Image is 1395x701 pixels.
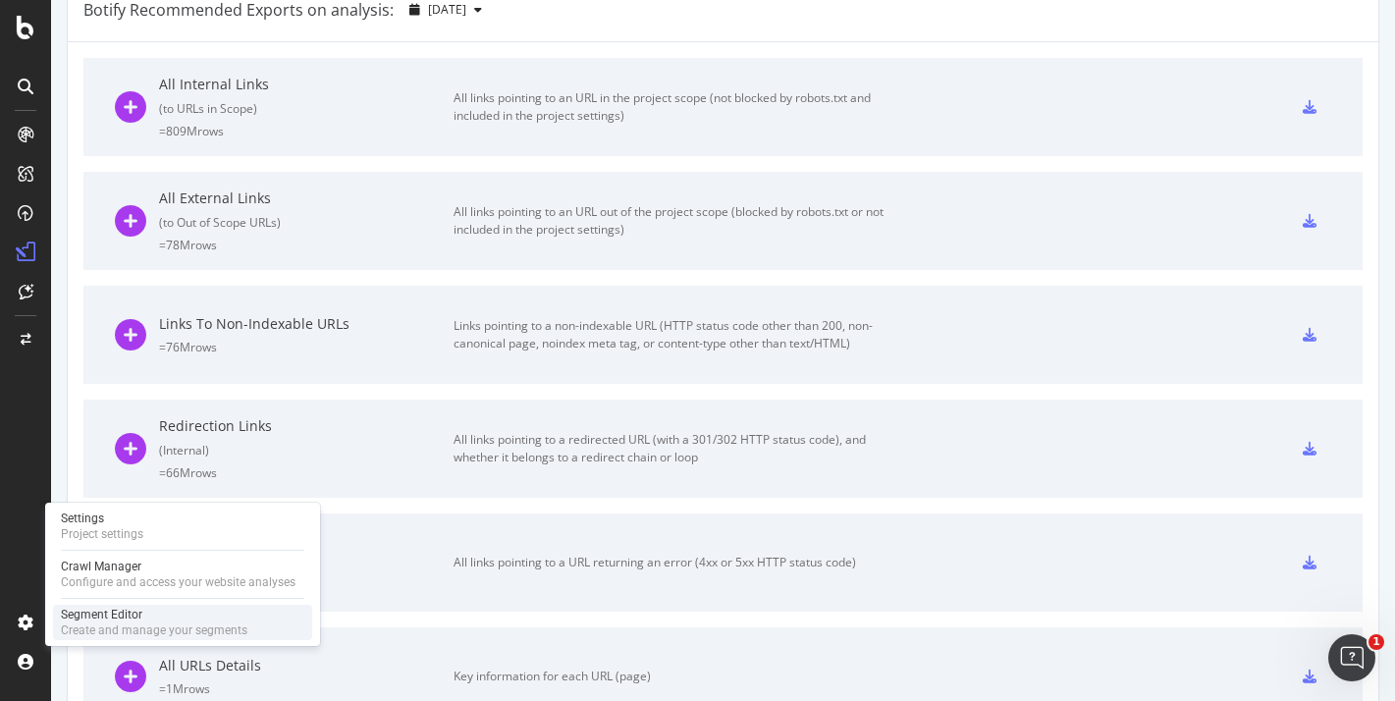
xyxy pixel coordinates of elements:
[454,317,895,352] div: Links pointing to a non-indexable URL (HTTP status code other than 200, non-canonical page, noind...
[159,416,454,436] div: Redirection Links
[159,237,454,253] div: = 78M rows
[159,656,454,675] div: All URLs Details
[61,559,295,574] div: Crawl Manager
[1303,442,1316,456] div: csv-export
[1303,214,1316,228] div: csv-export
[1303,556,1316,569] div: csv-export
[53,557,312,592] a: Crawl ManagerConfigure and access your website analyses
[1303,328,1316,342] div: csv-export
[159,75,454,94] div: All Internal Links
[159,314,454,334] div: Links To Non-Indexable URLs
[454,554,895,571] div: All links pointing to a URL returning an error (4xx or 5xx HTTP status code)
[159,680,454,697] div: = 1M rows
[159,123,454,139] div: = 809M rows
[159,442,454,458] div: ( Internal )
[454,431,895,466] div: All links pointing to a redirected URL (with a 301/302 HTTP status code), and whether it belongs ...
[454,203,895,239] div: All links pointing to an URL out of the project scope (blocked by robots.txt or not included in t...
[159,189,454,208] div: All External Links
[1303,670,1316,683] div: csv-export
[61,574,295,590] div: Configure and access your website analyses
[454,668,895,685] div: Key information for each URL (page)
[61,607,247,622] div: Segment Editor
[53,605,312,640] a: Segment EditorCreate and manage your segments
[61,526,143,542] div: Project settings
[1368,634,1384,650] span: 1
[1328,634,1375,681] iframe: Intercom live chat
[1303,100,1316,114] div: csv-export
[61,622,247,638] div: Create and manage your segments
[428,1,466,18] span: 2025 Aug. 22nd
[53,509,312,544] a: SettingsProject settings
[159,100,454,117] div: ( to URLs in Scope )
[61,511,143,526] div: Settings
[454,89,895,125] div: All links pointing to an URL in the project scope (not blocked by robots.txt and included in the ...
[159,464,454,481] div: = 66M rows
[159,214,454,231] div: ( to Out of Scope URLs )
[159,339,454,355] div: = 76M rows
